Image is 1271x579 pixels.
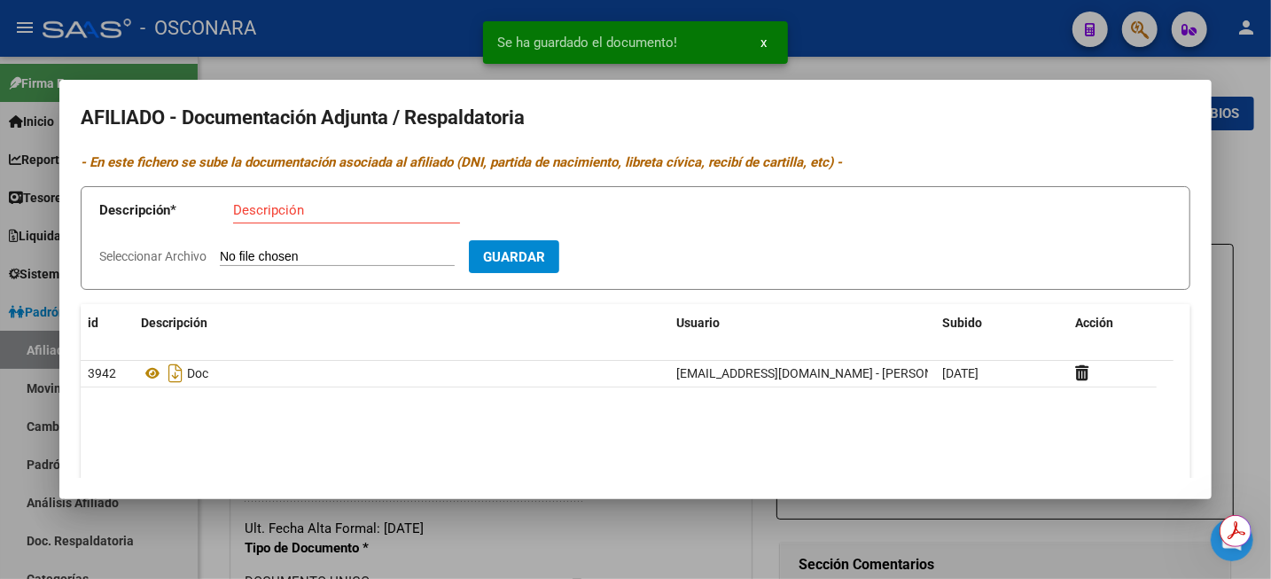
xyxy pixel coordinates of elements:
datatable-header-cell: Subido [935,304,1068,342]
span: Usuario [676,316,720,330]
span: [DATE] [942,366,979,380]
datatable-header-cell: Usuario [669,304,935,342]
span: Doc [187,366,208,380]
datatable-header-cell: id [81,304,134,342]
button: x [746,27,781,59]
span: 3942 [88,366,116,380]
datatable-header-cell: Descripción [134,304,669,342]
p: Descripción [99,200,233,221]
span: x [760,35,767,51]
span: Descripción [141,316,207,330]
span: Subido [942,316,982,330]
button: Guardar [469,240,559,273]
span: Guardar [483,249,545,265]
span: Se ha guardado el documento! [497,34,677,51]
datatable-header-cell: Acción [1068,304,1157,342]
span: [EMAIL_ADDRESS][DOMAIN_NAME] - [PERSON_NAME] [676,366,977,380]
span: Acción [1075,316,1113,330]
iframe: Intercom live chat [1211,519,1253,561]
i: Descargar documento [164,359,187,387]
h2: AFILIADO - Documentación Adjunta / Respaldatoria [81,101,1190,135]
span: Seleccionar Archivo [99,249,207,263]
i: - En este fichero se sube la documentación asociada al afiliado (DNI, partida de nacimiento, libr... [81,154,842,170]
span: id [88,316,98,330]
